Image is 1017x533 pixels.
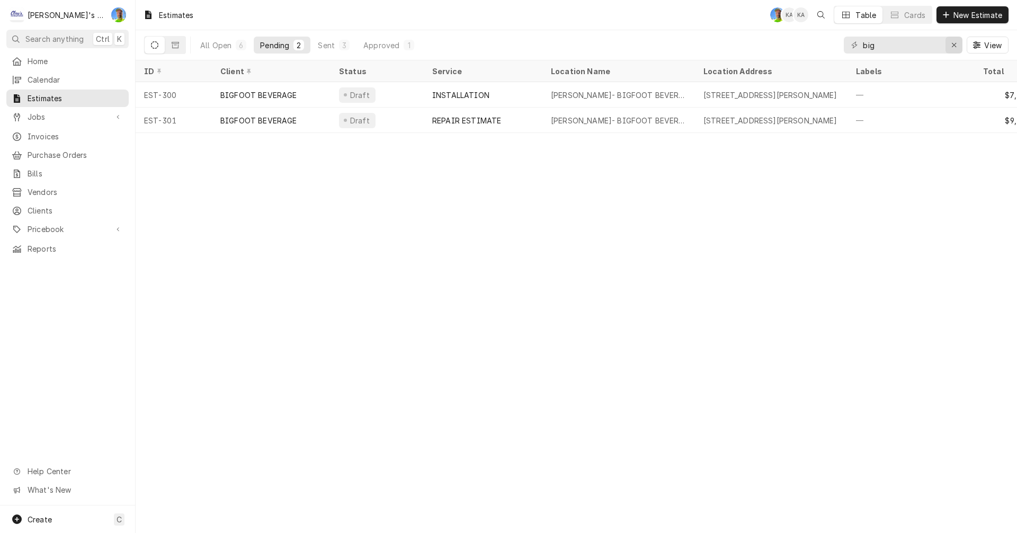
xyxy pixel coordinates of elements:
[10,7,24,22] div: C
[703,66,837,77] div: Location Address
[6,30,129,48] button: Search anythingCtrlK
[341,40,347,51] div: 3
[238,40,244,51] div: 6
[6,90,129,107] a: Estimates
[339,66,413,77] div: Status
[793,7,808,22] div: KA
[551,90,686,101] div: [PERSON_NAME]- BIGFOOT BEVERAGE
[28,111,108,122] span: Jobs
[770,7,785,22] div: Greg Austin's Avatar
[117,514,122,525] span: C
[28,10,105,21] div: [PERSON_NAME]'s Refrigeration
[28,93,123,104] span: Estimates
[296,40,302,51] div: 2
[6,146,129,164] a: Purchase Orders
[6,183,129,201] a: Vendors
[936,6,1009,23] button: New Estimate
[220,66,320,77] div: Client
[28,205,123,216] span: Clients
[349,115,371,126] div: Draft
[136,82,212,108] div: EST-300
[220,115,297,126] div: BIGFOOT BEVERAGE
[10,7,24,22] div: Clay's Refrigeration's Avatar
[770,7,785,22] div: GA
[28,56,123,67] span: Home
[6,128,129,145] a: Invoices
[6,220,129,238] a: Go to Pricebook
[856,66,966,77] div: Labels
[349,90,371,101] div: Draft
[6,202,129,219] a: Clients
[967,37,1009,54] button: View
[144,66,201,77] div: ID
[847,108,975,133] div: —
[945,37,962,54] button: Erase input
[982,40,1004,51] span: View
[551,115,686,126] div: [PERSON_NAME]- BIGFOOT BEVERAGE
[117,33,122,45] span: K
[200,40,231,51] div: All Open
[432,115,501,126] div: REPAIR ESTIMATE
[111,7,126,22] div: GA
[28,515,52,524] span: Create
[260,40,289,51] div: Pending
[28,74,123,85] span: Calendar
[6,481,129,499] a: Go to What's New
[28,466,122,477] span: Help Center
[863,37,942,54] input: Keyword search
[406,40,412,51] div: 1
[813,6,829,23] button: Open search
[28,224,108,235] span: Pricebook
[28,168,123,179] span: Bills
[551,66,684,77] div: Location Name
[432,66,532,77] div: Service
[28,484,122,495] span: What's New
[855,10,876,21] div: Table
[703,90,837,101] div: [STREET_ADDRESS][PERSON_NAME]
[6,240,129,257] a: Reports
[28,149,123,161] span: Purchase Orders
[6,71,129,88] a: Calendar
[432,90,489,101] div: INSTALLATION
[96,33,110,45] span: Ctrl
[220,90,297,101] div: BIGFOOT BEVERAGE
[28,243,123,254] span: Reports
[28,131,123,142] span: Invoices
[6,108,129,126] a: Go to Jobs
[25,33,84,45] span: Search anything
[782,7,797,22] div: Korey Austin's Avatar
[782,7,797,22] div: KA
[6,463,129,480] a: Go to Help Center
[136,108,212,133] div: EST-301
[904,10,925,21] div: Cards
[6,165,129,182] a: Bills
[28,186,123,198] span: Vendors
[793,7,808,22] div: Korey Austin's Avatar
[951,10,1004,21] span: New Estimate
[847,82,975,108] div: —
[318,40,335,51] div: Sent
[363,40,399,51] div: Approved
[6,52,129,70] a: Home
[111,7,126,22] div: Greg Austin's Avatar
[703,115,837,126] div: [STREET_ADDRESS][PERSON_NAME]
